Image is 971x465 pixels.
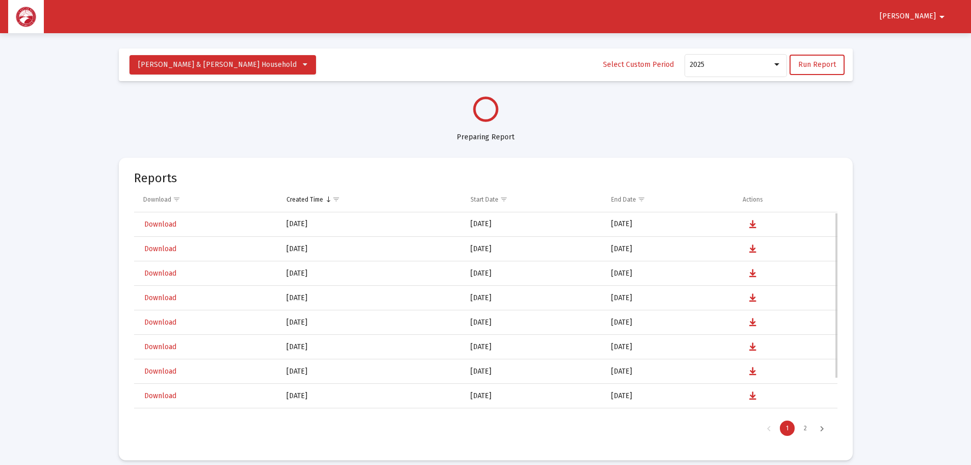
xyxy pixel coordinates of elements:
div: End Date [611,195,636,204]
span: Download [144,293,176,302]
td: [DATE] [604,408,736,433]
span: Download [144,244,176,253]
td: [DATE] [604,310,736,335]
div: [DATE] [286,293,456,303]
button: Run Report [790,55,845,75]
td: [DATE] [463,261,603,286]
div: [DATE] [286,391,456,401]
mat-icon: arrow_drop_down [936,7,948,27]
td: [DATE] [604,384,736,408]
span: Show filter options for column 'Start Date' [500,195,508,203]
div: Next Page [813,421,830,436]
td: Column Created Time [279,187,463,212]
div: Page 2 [798,421,813,436]
td: [DATE] [463,359,603,384]
button: [PERSON_NAME] & [PERSON_NAME] Household [129,55,316,75]
span: Show filter options for column 'Download' [173,195,180,203]
td: [DATE] [604,286,736,310]
td: [DATE] [463,286,603,310]
div: Page Navigation [134,414,837,443]
span: [PERSON_NAME] & [PERSON_NAME] Household [138,60,297,69]
div: Page 1 [780,421,795,436]
span: Download [144,391,176,400]
td: Column Actions [736,187,837,212]
td: [DATE] [463,310,603,335]
div: [DATE] [286,342,456,352]
td: [DATE] [463,408,603,433]
div: [DATE] [286,219,456,229]
span: Run Report [798,60,836,69]
div: Download [143,195,171,204]
span: Download [144,342,176,351]
img: Dashboard [16,7,36,27]
span: 2025 [690,60,704,69]
td: [DATE] [604,261,736,286]
div: [DATE] [286,268,456,279]
div: Preparing Report [119,122,853,142]
span: Select Custom Period [603,60,674,69]
div: Start Date [470,195,498,204]
div: Previous Page [760,421,777,436]
span: Download [144,318,176,327]
div: Created Time [286,195,323,204]
td: [DATE] [463,384,603,408]
div: [DATE] [286,366,456,377]
button: [PERSON_NAME] [868,6,960,27]
td: Column Start Date [463,187,603,212]
span: Show filter options for column 'Created Time' [332,195,340,203]
td: [DATE] [604,212,736,237]
mat-card-title: Reports [134,173,177,183]
td: [DATE] [604,237,736,261]
div: [DATE] [286,244,456,254]
div: Data grid [134,187,837,443]
td: [DATE] [604,335,736,359]
span: Download [144,269,176,278]
span: Show filter options for column 'End Date' [638,195,645,203]
td: [DATE] [463,212,603,237]
span: Download [144,367,176,376]
td: Column Download [134,187,280,212]
div: [DATE] [286,317,456,328]
td: Column End Date [604,187,736,212]
span: Download [144,220,176,229]
td: [DATE] [463,237,603,261]
td: [DATE] [463,335,603,359]
div: Actions [743,195,763,204]
span: [PERSON_NAME] [880,12,936,21]
td: [DATE] [604,359,736,384]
